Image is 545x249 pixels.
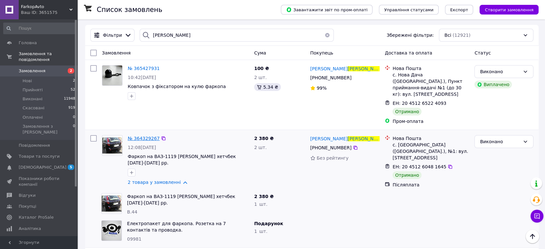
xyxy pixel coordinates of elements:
img: Фото товару [102,221,122,241]
span: 100 ₴ [254,66,269,71]
span: 2 [68,68,74,74]
a: Ковпачок з фіксатором на кулю фаркопа [128,84,226,89]
span: Управління статусами [384,7,433,12]
span: 52 [71,87,75,93]
span: 2 шт. [254,75,267,80]
div: Отримано [392,108,421,115]
span: Створити замовлення [485,7,533,12]
span: В.44 [127,209,137,214]
img: Фото товару [102,65,122,85]
a: 2 товара у замовленні [128,180,181,185]
span: Прийняті [23,87,43,93]
span: 2 380 ₴ [254,136,274,141]
a: [PERSON_NAME][PERSON_NAME] [310,65,380,72]
span: 12:08[DATE] [128,145,156,150]
input: Пошук за номером замовлення, ПІБ покупця, номером телефону, Email, номером накладної [140,29,334,42]
a: Створити замовлення [473,7,539,12]
span: Покупець [310,50,333,55]
span: (12921) [452,33,470,38]
span: Доставка та оплата [385,50,432,55]
span: Товари та послуги [19,154,60,159]
span: 1 шт. [254,229,267,234]
span: Експорт [450,7,468,12]
div: с. [GEOGRAPHIC_DATA] ([GEOGRAPHIC_DATA].), №1: вул. [STREET_ADDRESS] [392,142,469,161]
span: 2 [73,78,75,84]
span: ЕН: 20 4512 6048 1645 [392,164,446,169]
img: Фото товару [102,195,122,212]
div: Виплачено [474,81,512,88]
span: № 365427931 [128,66,160,71]
button: Чат з покупцем [530,210,543,223]
span: Без рейтингу [317,155,349,161]
div: Нова Пошта [392,135,469,142]
span: [PERSON_NAME] [348,136,385,141]
button: Експорт [445,5,473,15]
a: Фаркоп на ВАЗ-1119 [PERSON_NAME] хетчбек [DATE]-[DATE] рр. [127,194,235,205]
a: [PERSON_NAME][PERSON_NAME] [310,135,380,142]
a: № 364329267 [128,136,160,141]
span: Виконані [23,96,43,102]
div: 5.34 ₴ [254,83,281,91]
span: [PERSON_NAME] [310,136,348,141]
span: Повідомлення [19,143,50,148]
span: 1 шт. [254,202,267,207]
button: Наверх [526,230,539,243]
img: Фото товару [102,137,122,154]
div: [PHONE_NUMBER] [309,73,353,82]
button: Створити замовлення [480,5,539,15]
a: Електропакет для фаркопа. Розетка на 7 контактів та проводка. [127,221,226,233]
input: Пошук [3,23,76,34]
span: Каталог ProSale [19,214,54,220]
a: Фото товару [102,65,123,86]
span: Cума [254,50,266,55]
span: Аналітика [19,226,41,232]
span: FarkopAvto [21,4,69,10]
span: [PERSON_NAME] [310,66,348,71]
div: Виконано [480,68,520,75]
span: 5 [68,164,74,170]
span: Замовлення з [PERSON_NAME] [23,124,73,135]
span: Відгуки [19,193,35,198]
span: Подарунок [254,221,283,226]
a: Фото товару [102,135,123,156]
button: Завантажити звіт по пром-оплаті [281,5,372,15]
span: 919 [68,105,75,111]
span: Фільтри [103,32,122,38]
span: Оплачені [23,115,43,120]
span: 2 шт. [254,145,267,150]
div: [PHONE_NUMBER] [309,143,353,152]
span: ЕН: 20 4512 6522 4093 [392,101,446,106]
div: Післяплата [392,182,469,188]
div: Нова Пошта [392,65,469,72]
span: [PERSON_NAME] [348,66,385,71]
span: 99% [317,85,327,91]
span: 09981 [127,236,142,242]
span: Скасовані [23,105,45,111]
span: 0 [73,124,75,135]
div: Виконано [480,138,520,145]
span: Покупці [19,204,36,209]
div: Пром-оплата [392,118,469,124]
span: Головна [19,40,37,46]
div: Отримано [392,171,421,179]
span: Всі [444,32,451,38]
span: Показники роботи компанії [19,176,60,187]
span: Статус [474,50,491,55]
div: Ваш ID: 3651575 [21,10,77,15]
span: Нові [23,78,32,84]
button: Управління статусами [379,5,439,15]
button: Очистить [321,29,334,42]
a: Фаркоп на ВАЗ-1119 [PERSON_NAME] хетчбек [DATE]-[DATE] рр. [128,154,236,165]
span: Замовлення [19,68,45,74]
span: 10:42[DATE] [128,75,156,80]
span: 2 380 ₴ [254,194,274,199]
span: Замовлення та повідомлення [19,51,77,63]
span: Замовлення [102,50,131,55]
span: Завантажити звіт по пром-оплаті [286,7,367,13]
span: 0 [73,115,75,120]
span: 11948 [64,96,75,102]
div: с. Нова Дача ([GEOGRAPHIC_DATA].), Пункт приймання-видачі №1 (до 30 кг): вул. [STREET_ADDRESS] [392,72,469,97]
